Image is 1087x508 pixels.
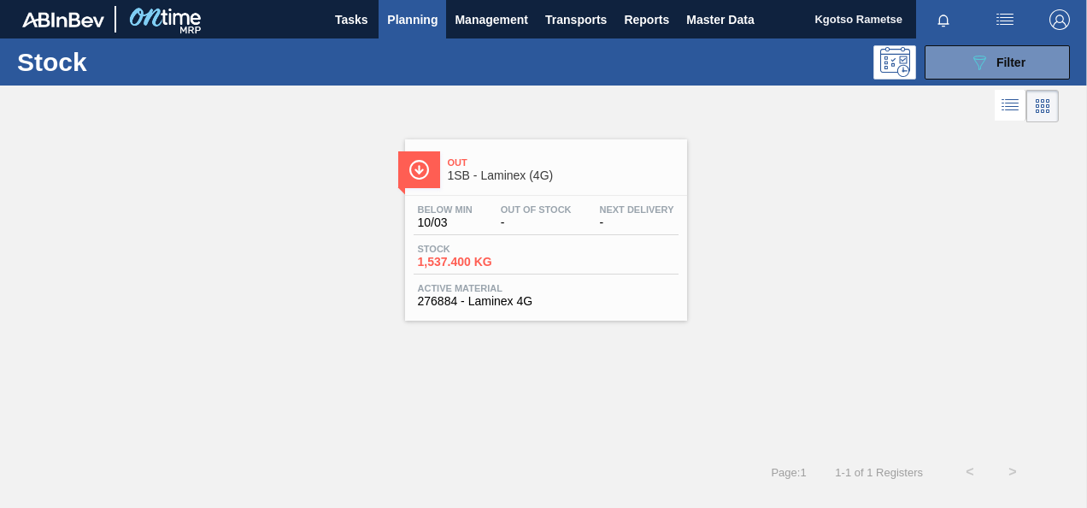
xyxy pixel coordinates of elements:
span: Active Material [418,283,674,293]
span: Out Of Stock [501,204,572,215]
span: Reports [624,9,669,30]
span: 276884 - Laminex 4G [418,295,674,308]
img: Ícone [408,159,430,180]
span: 1,537.400 KG [418,256,538,269]
span: Management [455,9,528,30]
img: TNhmsLtSVTkK8tSr43FrP2fwEKptu5GPRR3wAAAABJRU5ErkJggg== [22,12,104,27]
span: Next Delivery [600,204,674,215]
button: > [991,451,1034,493]
a: ÍconeOut1SB - Laminex (4G)Below Min10/03Out Of Stock-Next Delivery-Stock1,537.400 KGActive Materi... [392,127,696,321]
img: userActions [995,9,1015,30]
span: - [600,216,674,229]
span: 1 - 1 of 1 Registers [832,466,923,479]
span: Stock [418,244,538,254]
h1: Stock [17,52,253,72]
span: Transports [545,9,607,30]
button: Notifications [916,8,971,32]
span: 1SB - Laminex (4G) [448,169,679,182]
span: Planning [387,9,438,30]
div: Programming: no user selected [873,45,916,80]
button: < [949,451,991,493]
span: - [501,216,572,229]
span: Below Min [418,204,473,215]
div: List Vision [995,90,1026,122]
span: Filter [996,56,1025,69]
img: Logout [1049,9,1070,30]
span: 10/03 [418,216,473,229]
div: Card Vision [1026,90,1059,122]
span: Out [448,157,679,168]
button: Filter [925,45,1070,80]
span: Master Data [686,9,754,30]
span: Page : 1 [771,466,806,479]
span: Tasks [332,9,370,30]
